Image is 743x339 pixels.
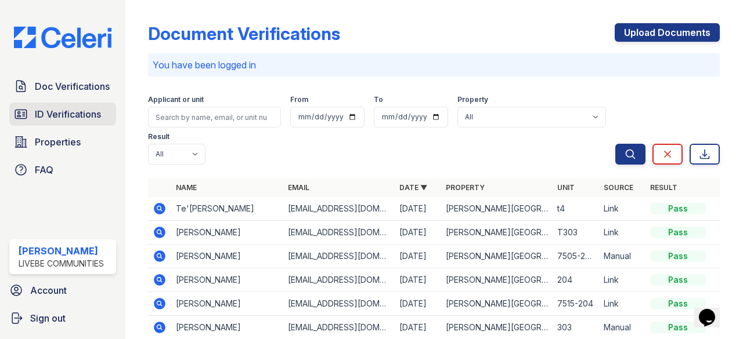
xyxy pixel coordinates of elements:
td: [PERSON_NAME] [171,221,283,245]
td: Link [599,268,645,292]
a: Name [176,183,197,192]
span: Account [30,283,67,297]
td: [DATE] [395,292,441,316]
a: Account [5,279,121,302]
td: [DATE] [395,197,441,221]
div: LiveBe Communities [19,258,104,269]
a: Sign out [5,307,121,330]
td: [EMAIL_ADDRESS][DOMAIN_NAME] [283,221,395,245]
span: FAQ [35,163,53,177]
a: Doc Verifications [9,75,116,98]
td: [EMAIL_ADDRESS][DOMAIN_NAME] [283,292,395,316]
a: Source [604,183,633,192]
td: 7505-203 [553,245,599,268]
td: [PERSON_NAME] [171,268,283,292]
a: Properties [9,130,116,154]
div: Pass [650,227,706,238]
td: [PERSON_NAME][GEOGRAPHIC_DATA] [441,268,553,292]
td: 204 [553,268,599,292]
td: [DATE] [395,221,441,245]
div: [PERSON_NAME] [19,244,104,258]
td: Manual [599,245,645,268]
a: Result [650,183,677,192]
span: ID Verifications [35,107,101,121]
span: Properties [35,135,81,149]
a: Date ▼ [399,183,427,192]
td: [EMAIL_ADDRESS][DOMAIN_NAME] [283,197,395,221]
div: Pass [650,250,706,262]
a: Property [446,183,485,192]
td: Te'[PERSON_NAME] [171,197,283,221]
td: [EMAIL_ADDRESS][DOMAIN_NAME] [283,268,395,292]
a: Email [288,183,309,192]
td: [PERSON_NAME][GEOGRAPHIC_DATA] [441,221,553,245]
div: Pass [650,203,706,214]
td: [DATE] [395,245,441,268]
a: ID Verifications [9,103,116,126]
label: Property [457,95,488,104]
img: CE_Logo_Blue-a8612792a0a2168367f1c8372b55b34899dd931a85d93a1a3d3e32e68fde9ad4.png [5,27,121,49]
td: [DATE] [395,268,441,292]
td: Link [599,221,645,245]
span: Sign out [30,311,66,325]
div: Pass [650,274,706,286]
label: Result [148,132,169,141]
a: Unit [557,183,575,192]
td: Link [599,292,645,316]
div: Pass [650,322,706,333]
label: To [374,95,383,104]
td: Link [599,197,645,221]
td: [PERSON_NAME] [171,245,283,268]
input: Search by name, email, or unit number [148,107,281,127]
a: Upload Documents [615,23,720,42]
div: Document Verifications [148,23,340,44]
td: [PERSON_NAME] [171,292,283,316]
label: From [290,95,308,104]
p: You have been logged in [153,58,715,72]
td: [EMAIL_ADDRESS][DOMAIN_NAME] [283,245,395,268]
td: [PERSON_NAME][GEOGRAPHIC_DATA] [441,197,553,221]
span: Doc Verifications [35,79,110,93]
td: t4 [553,197,599,221]
td: [PERSON_NAME][GEOGRAPHIC_DATA] [441,245,553,268]
td: T303 [553,221,599,245]
label: Applicant or unit [148,95,204,104]
iframe: chat widget [694,293,731,327]
a: FAQ [9,158,116,181]
div: Pass [650,298,706,309]
td: [PERSON_NAME][GEOGRAPHIC_DATA] [441,292,553,316]
td: 7515-204 [553,292,599,316]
